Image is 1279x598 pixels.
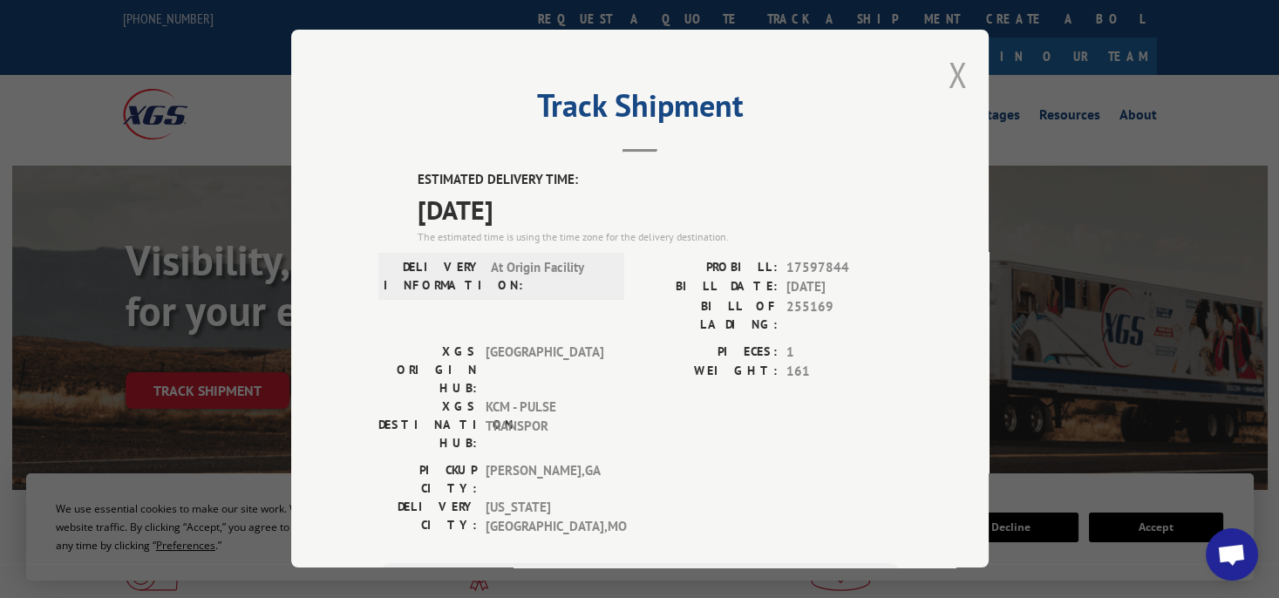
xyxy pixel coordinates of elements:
[486,398,603,452] span: KCM - PULSE TRANSPOR
[378,93,901,126] h2: Track Shipment
[640,362,778,382] label: WEIGHT:
[486,498,603,537] span: [US_STATE][GEOGRAPHIC_DATA] , MO
[1206,528,1258,581] a: Open chat
[786,297,901,334] span: 255169
[486,461,603,498] span: [PERSON_NAME] , GA
[378,498,477,537] label: DELIVERY CITY:
[384,258,482,295] label: DELIVERY INFORMATION:
[378,461,477,498] label: PICKUP CITY:
[640,297,778,334] label: BILL OF LADING:
[418,190,901,229] span: [DATE]
[786,258,901,278] span: 17597844
[491,258,609,295] span: At Origin Facility
[786,343,901,363] span: 1
[948,51,967,98] button: Close modal
[418,170,901,190] label: ESTIMATED DELIVERY TIME:
[418,229,901,245] div: The estimated time is using the time zone for the delivery destination.
[640,258,778,278] label: PROBILL:
[786,277,901,297] span: [DATE]
[786,362,901,382] span: 161
[486,343,603,398] span: [GEOGRAPHIC_DATA]
[640,277,778,297] label: BILL DATE:
[378,398,477,452] label: XGS DESTINATION HUB:
[378,343,477,398] label: XGS ORIGIN HUB:
[640,343,778,363] label: PIECES:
